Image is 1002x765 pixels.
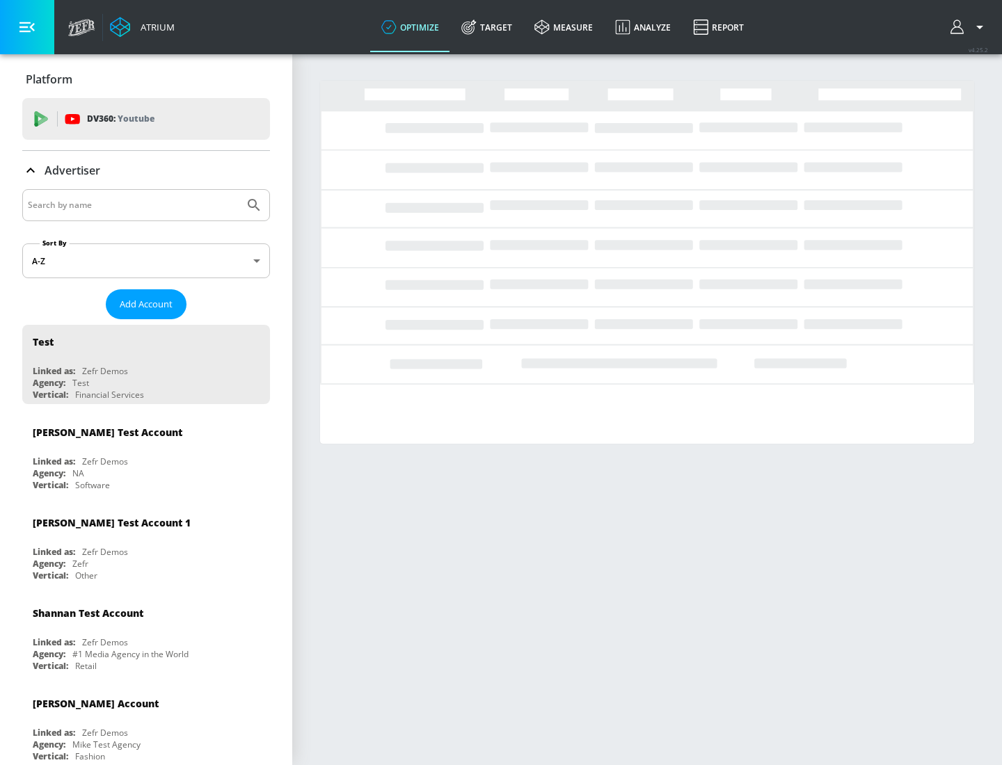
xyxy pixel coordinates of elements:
[82,546,128,558] div: Zefr Demos
[33,606,143,620] div: Shannan Test Account
[106,289,186,319] button: Add Account
[33,365,75,377] div: Linked as:
[33,570,68,581] div: Vertical:
[33,479,68,491] div: Vertical:
[110,17,175,38] a: Atrium
[682,2,755,52] a: Report
[82,456,128,467] div: Zefr Demos
[75,660,97,672] div: Retail
[22,151,270,190] div: Advertiser
[72,467,84,479] div: NA
[135,21,175,33] div: Atrium
[33,558,65,570] div: Agency:
[72,377,89,389] div: Test
[45,163,100,178] p: Advertiser
[22,506,270,585] div: [PERSON_NAME] Test Account 1Linked as:Zefr DemosAgency:ZefrVertical:Other
[75,570,97,581] div: Other
[969,46,988,54] span: v 4.25.2
[33,636,75,648] div: Linked as:
[33,739,65,750] div: Agency:
[82,365,128,377] div: Zefr Demos
[33,516,191,529] div: [PERSON_NAME] Test Account 1
[33,727,75,739] div: Linked as:
[450,2,523,52] a: Target
[40,239,70,248] label: Sort By
[33,335,54,348] div: Test
[75,750,105,762] div: Fashion
[33,546,75,558] div: Linked as:
[33,467,65,479] div: Agency:
[33,426,182,439] div: [PERSON_NAME] Test Account
[72,558,88,570] div: Zefr
[33,697,159,710] div: [PERSON_NAME] Account
[33,648,65,660] div: Agency:
[22,243,270,278] div: A-Z
[33,389,68,401] div: Vertical:
[604,2,682,52] a: Analyze
[33,377,65,389] div: Agency:
[120,296,173,312] span: Add Account
[22,325,270,404] div: TestLinked as:Zefr DemosAgency:TestVertical:Financial Services
[523,2,604,52] a: measure
[22,60,270,99] div: Platform
[26,72,72,87] p: Platform
[22,415,270,494] div: [PERSON_NAME] Test AccountLinked as:Zefr DemosAgency:NAVertical:Software
[72,648,189,660] div: #1 Media Agency in the World
[28,196,239,214] input: Search by name
[75,389,144,401] div: Financial Services
[33,750,68,762] div: Vertical:
[370,2,450,52] a: optimize
[82,727,128,739] div: Zefr Demos
[82,636,128,648] div: Zefr Demos
[75,479,110,491] div: Software
[22,98,270,140] div: DV360: Youtube
[33,660,68,672] div: Vertical:
[87,111,154,127] p: DV360:
[72,739,141,750] div: Mike Test Agency
[22,596,270,675] div: Shannan Test AccountLinked as:Zefr DemosAgency:#1 Media Agency in the WorldVertical:Retail
[118,111,154,126] p: Youtube
[33,456,75,467] div: Linked as:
